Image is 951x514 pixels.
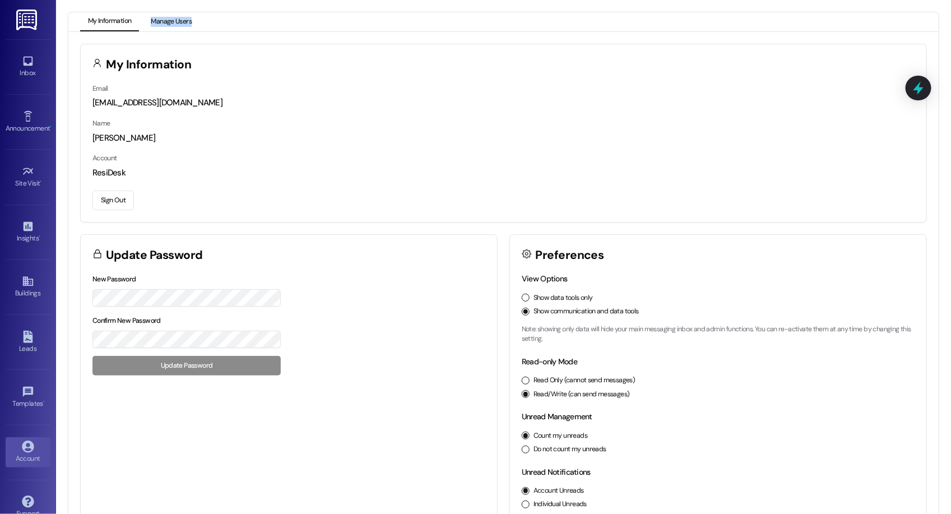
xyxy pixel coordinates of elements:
[6,52,50,82] a: Inbox
[43,398,45,406] span: •
[80,12,139,31] button: My Information
[6,382,50,413] a: Templates •
[534,444,606,455] label: Do not count my unreads
[6,272,50,302] a: Buildings
[92,132,915,144] div: [PERSON_NAME]
[92,84,108,93] label: Email
[50,123,52,131] span: •
[522,356,577,367] label: Read-only Mode
[534,431,587,441] label: Count my unreads
[522,325,915,344] p: Note: showing only data will hide your main messaging inbox and admin functions. You can re-activ...
[534,499,587,510] label: Individual Unreads
[106,249,203,261] h3: Update Password
[40,178,42,186] span: •
[92,167,915,179] div: ResiDesk
[522,411,592,422] label: Unread Management
[92,97,915,109] div: [EMAIL_ADDRESS][DOMAIN_NAME]
[92,275,136,284] label: New Password
[6,162,50,192] a: Site Visit •
[536,249,604,261] h3: Preferences
[534,376,635,386] label: Read Only (cannot send messages)
[522,274,568,284] label: View Options
[534,307,639,317] label: Show communication and data tools
[534,293,593,303] label: Show data tools only
[16,10,39,30] img: ResiDesk Logo
[534,390,630,400] label: Read/Write (can send messages)
[534,486,584,496] label: Account Unreads
[143,12,200,31] button: Manage Users
[92,119,110,128] label: Name
[92,316,161,325] label: Confirm New Password
[6,327,50,358] a: Leads
[92,191,134,210] button: Sign Out
[106,59,192,71] h3: My Information
[6,217,50,247] a: Insights •
[92,154,117,163] label: Account
[6,437,50,467] a: Account
[39,233,40,240] span: •
[522,467,591,477] label: Unread Notifications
